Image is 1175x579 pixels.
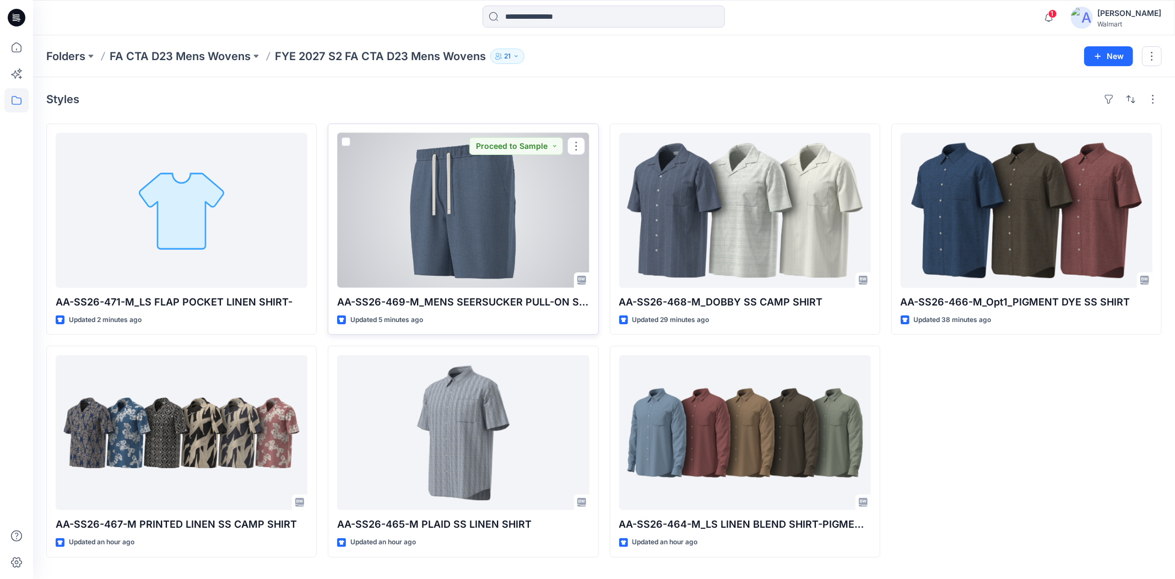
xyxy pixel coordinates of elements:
[619,133,871,288] a: AA-SS26-468-M_DOBBY SS CAMP SHIRT
[504,50,511,62] p: 21
[69,314,142,326] p: Updated 2 minutes ago
[619,517,871,532] p: AA-SS26-464-M_LS LINEN BLEND SHIRT-PIGMENT DYE-
[350,537,416,548] p: Updated an hour ago
[46,93,79,106] h4: Styles
[914,314,992,326] p: Updated 38 minutes ago
[901,294,1152,310] p: AA-SS26-466-M_Opt1_PIGMENT DYE SS SHIRT
[46,49,85,64] a: Folders
[619,294,871,310] p: AA-SS26-468-M_DOBBY SS CAMP SHIRT
[1084,46,1133,66] button: New
[275,49,486,64] p: FYE 2027 S2 FA CTA D23 Mens Wovens
[337,517,589,532] p: AA-SS26-465-M PLAID SS LINEN SHIRT
[490,49,524,64] button: 21
[1071,7,1093,29] img: avatar
[1097,7,1161,20] div: [PERSON_NAME]
[901,133,1152,288] a: AA-SS26-466-M_Opt1_PIGMENT DYE SS SHIRT
[632,537,698,548] p: Updated an hour ago
[56,133,307,288] a: AA-SS26-471-M_LS FLAP POCKET LINEN SHIRT-
[337,355,589,510] a: AA-SS26-465-M PLAID SS LINEN SHIRT
[56,294,307,310] p: AA-SS26-471-M_LS FLAP POCKET LINEN SHIRT-
[56,355,307,510] a: AA-SS26-467-M PRINTED LINEN SS CAMP SHIRT
[632,314,710,326] p: Updated 29 minutes ago
[56,517,307,532] p: AA-SS26-467-M PRINTED LINEN SS CAMP SHIRT
[337,294,589,310] p: AA-SS26-469-M_MENS SEERSUCKER PULL-ON SHORT
[69,537,134,548] p: Updated an hour ago
[1097,20,1161,28] div: Walmart
[1048,9,1057,18] span: 1
[337,133,589,288] a: AA-SS26-469-M_MENS SEERSUCKER PULL-ON SHORT
[619,355,871,510] a: AA-SS26-464-M_LS LINEN BLEND SHIRT-PIGMENT DYE-
[350,314,423,326] p: Updated 5 minutes ago
[110,49,251,64] a: FA CTA D23 Mens Wovens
